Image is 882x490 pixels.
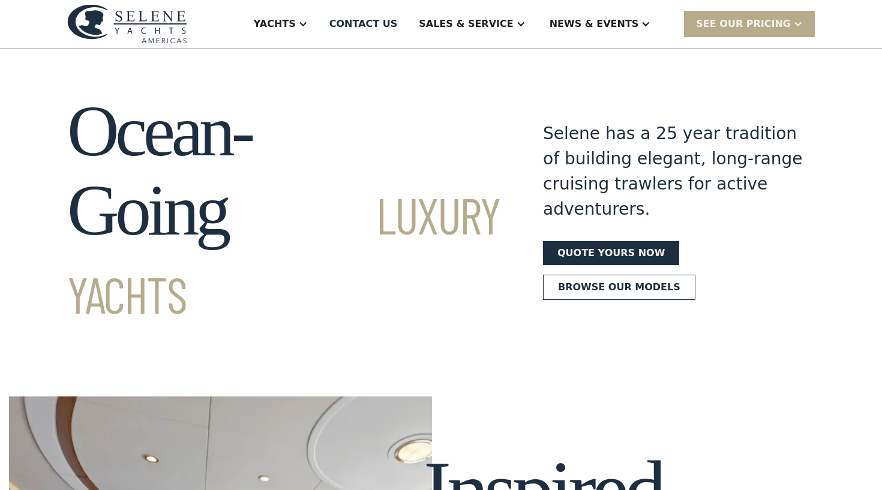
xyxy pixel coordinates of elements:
[550,17,639,31] div: News & EVENTS
[254,17,296,31] div: Yachts
[67,92,500,329] h1: Ocean-Going
[67,184,500,324] span: Luxury Yachts
[67,4,187,43] img: logo
[696,17,791,31] div: SEE Our Pricing
[543,241,679,265] a: Quote yours now
[684,11,815,37] div: SEE Our Pricing
[329,17,398,31] div: Contact US
[543,275,695,300] a: Browse our models
[543,121,815,222] div: Selene has a 25 year tradition of building elegant, long-range cruising trawlers for active adven...
[419,17,513,31] div: Sales & Service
